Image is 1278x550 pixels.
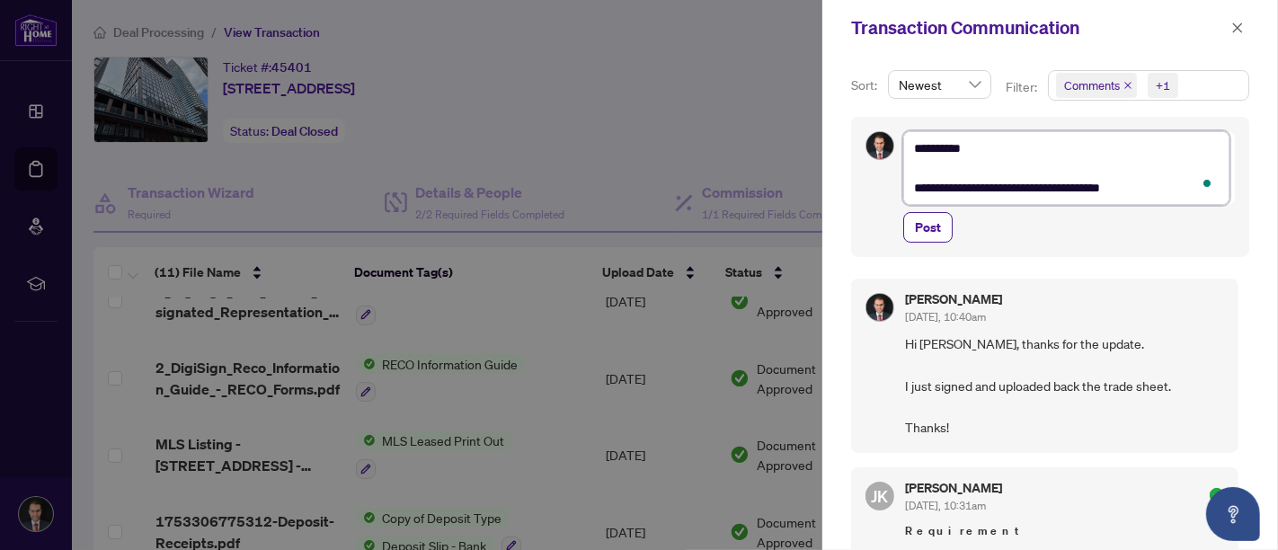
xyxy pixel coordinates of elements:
textarea: To enrich screen reader interactions, please activate Accessibility in Grammarly extension settings [903,131,1229,204]
span: close [1123,81,1132,90]
span: Hi [PERSON_NAME], thanks for the update. I just signed and uploaded back the trade sheet. Thanks! [905,333,1224,439]
span: [DATE], 10:31am [905,499,986,512]
div: Transaction Communication [851,14,1226,41]
h5: [PERSON_NAME] [905,482,1002,494]
span: Post [915,213,941,242]
span: Newest [899,71,981,98]
p: Sort: [851,75,881,95]
h5: [PERSON_NAME] [905,293,1002,306]
button: Post [903,212,953,243]
div: +1 [1156,76,1170,94]
span: Requirement [905,522,1224,540]
button: Open asap [1206,487,1260,541]
span: [DATE], 10:40am [905,310,986,324]
p: Filter: [1006,77,1040,97]
img: Profile Icon [866,132,893,159]
span: Comments [1064,76,1120,94]
span: close [1231,22,1244,34]
span: JK [872,483,889,509]
span: check-circle [1210,488,1224,502]
span: Comments [1056,73,1137,98]
img: Profile Icon [866,294,893,321]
